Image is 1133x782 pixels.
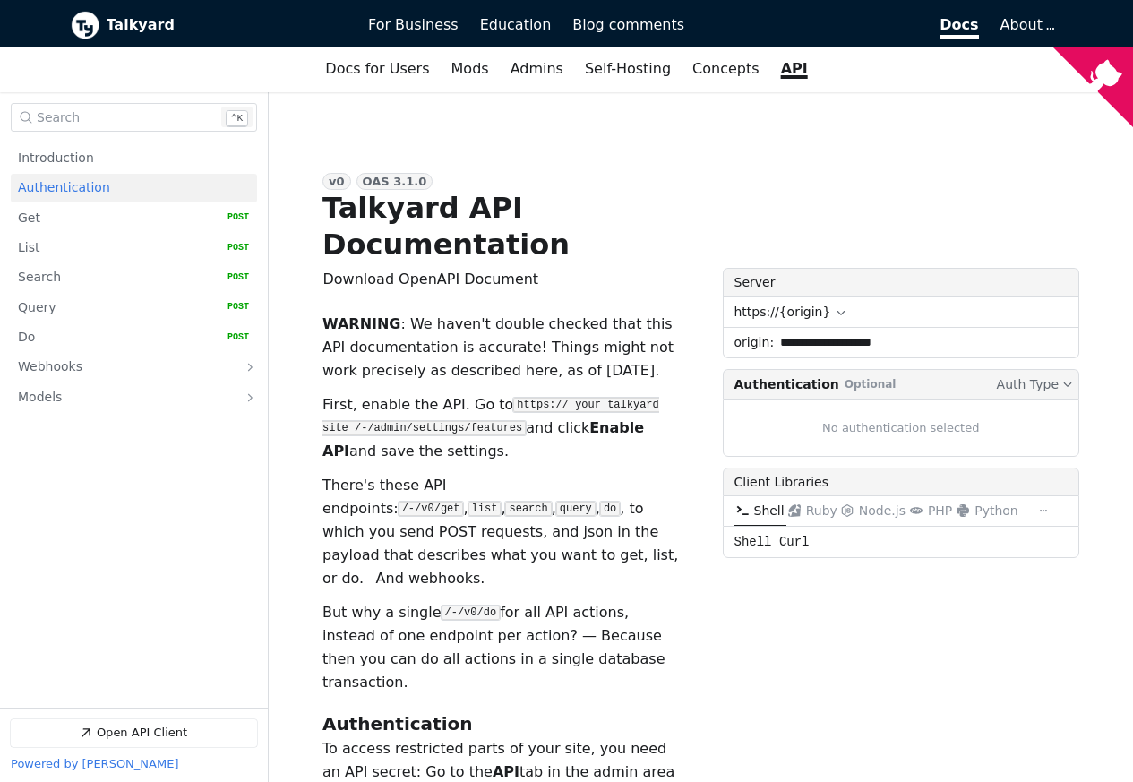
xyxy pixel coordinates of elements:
span: Node.js [859,503,906,518]
a: Self-Hosting [574,54,682,84]
div: No authentication selected [723,399,1080,457]
span: Docs [940,16,978,39]
a: Mods [441,54,500,84]
div: Client Libraries [723,468,1080,496]
code: query [556,502,596,516]
a: Query POST [18,294,249,322]
a: Search POST [18,264,249,292]
code: https:// your talkyard site /-/admin/settings/features [322,398,659,435]
code: list [468,502,502,516]
code: do [600,502,620,516]
button: Download OpenAPI Document [323,268,539,291]
a: Admins [500,54,574,84]
span: For Business [368,16,459,33]
strong: API [493,763,519,780]
div: v0 [322,173,351,190]
a: API [770,54,819,84]
span: Python [974,503,1018,518]
h1: Talkyard API Documentation [322,191,570,262]
span: Optional [841,376,900,392]
span: Authentication [734,375,839,393]
a: About [1000,16,1052,33]
span: Shell [754,503,785,518]
a: Concepts [682,54,770,84]
code: search [505,502,551,516]
p: List [18,239,39,256]
p: Introduction [18,150,94,167]
a: Docs for Users [314,54,440,84]
a: Docs [695,10,990,40]
p: Models [18,390,62,407]
button: https://{origin} [724,297,1079,327]
a: Open API Client [11,719,257,747]
span: ⌃ [231,114,237,125]
span: https://{origin} [734,303,831,322]
a: Education [469,10,562,40]
p: Authentication [18,179,110,196]
code: /-/v0/get [399,502,464,516]
p: But why a single for all API actions, instead of one endpoint per action? — Because then you can ... [322,601,680,694]
p: Query [18,299,56,316]
a: List POST [18,234,249,262]
label: Server [723,268,1080,296]
a: Do POST [18,323,249,351]
span: origin [724,328,775,357]
code: /-/v0/do [442,606,501,620]
a: Authentication [18,174,249,202]
p: Do [18,329,35,346]
span: POST [214,242,249,254]
b: WARNING [322,315,401,332]
kbd: k [226,110,248,127]
button: Auth Type [994,374,1076,395]
a: For Business [357,10,469,40]
span: POST [214,211,249,224]
span: POST [214,302,249,314]
p: First, enable the API. Go to and click and save the settings. [322,393,680,463]
img: Talkyard logo [71,11,99,39]
p: Webhooks [18,359,82,376]
a: Introduction [18,144,249,172]
p: There's these API endpoints: , , , , , to which you send POST requests, and json in the payload t... [322,474,680,590]
b: Talkyard [107,13,344,37]
span: Ruby [806,503,837,518]
p: Search [18,270,61,287]
span: PHP [928,503,952,518]
a: Models [18,384,225,413]
span: POST [214,271,249,284]
h2: Authentication [322,711,680,737]
p: Get [18,210,40,227]
span: Education [480,16,552,33]
i: : We haven't double checked that this API documentation is accurate! Things might not work precis... [322,315,674,379]
input: origin [774,328,1078,357]
a: Talkyard logoTalkyard [71,11,344,39]
span: Blog comments [572,16,684,33]
a: Blog comments [562,10,695,40]
div: Shell Curl [723,526,1080,558]
a: Get POST [18,204,249,232]
a: Powered by [PERSON_NAME] [11,758,178,771]
a: Webhooks [18,354,225,382]
div: OAS 3.1.0 [356,173,433,190]
span: POST [214,331,249,344]
span: Search [37,110,80,125]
